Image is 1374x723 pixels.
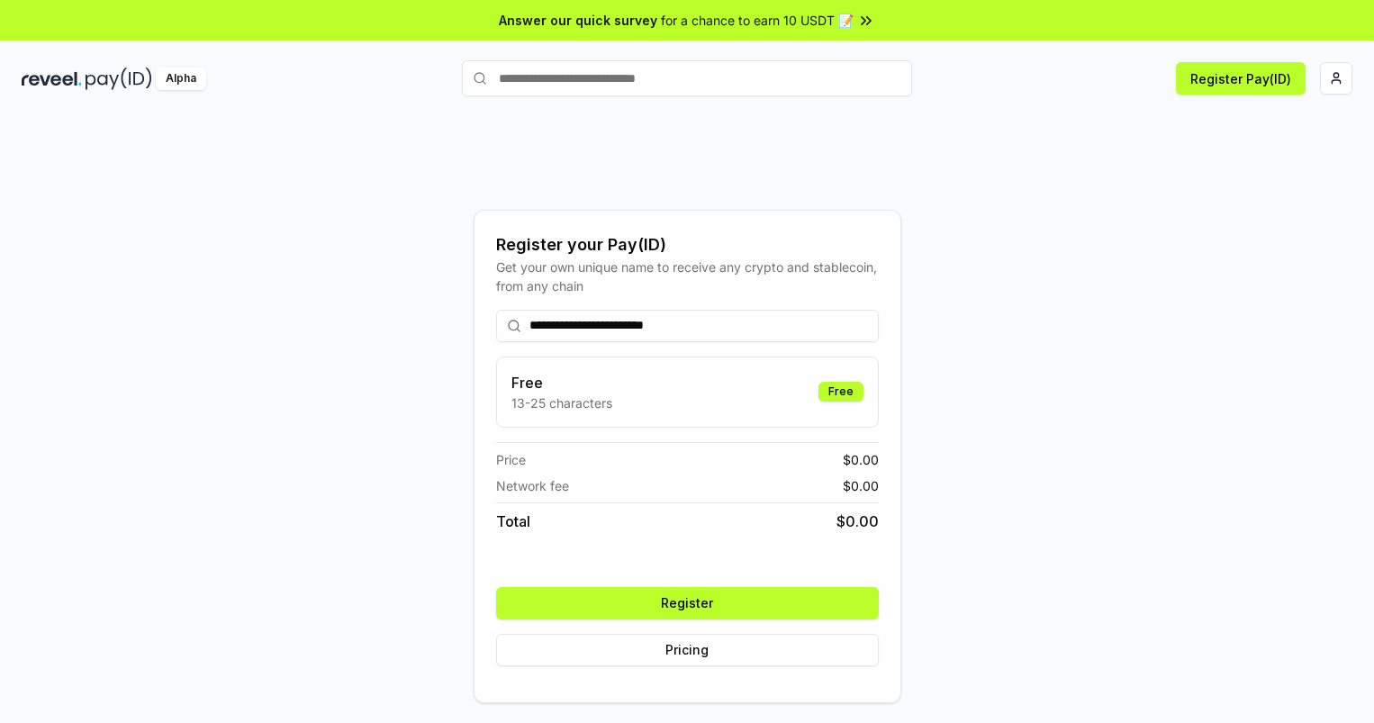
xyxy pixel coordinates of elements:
[1176,62,1306,95] button: Register Pay(ID)
[836,511,879,532] span: $ 0.00
[496,232,879,258] div: Register your Pay(ID)
[496,258,879,295] div: Get your own unique name to receive any crypto and stablecoin, from any chain
[511,393,612,412] p: 13-25 characters
[496,511,530,532] span: Total
[496,476,569,495] span: Network fee
[86,68,152,90] img: pay_id
[661,11,854,30] span: for a chance to earn 10 USDT 📝
[22,68,82,90] img: reveel_dark
[496,587,879,619] button: Register
[496,634,879,666] button: Pricing
[511,372,612,393] h3: Free
[818,382,863,402] div: Free
[843,476,879,495] span: $ 0.00
[496,450,526,469] span: Price
[499,11,657,30] span: Answer our quick survey
[156,68,206,90] div: Alpha
[843,450,879,469] span: $ 0.00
